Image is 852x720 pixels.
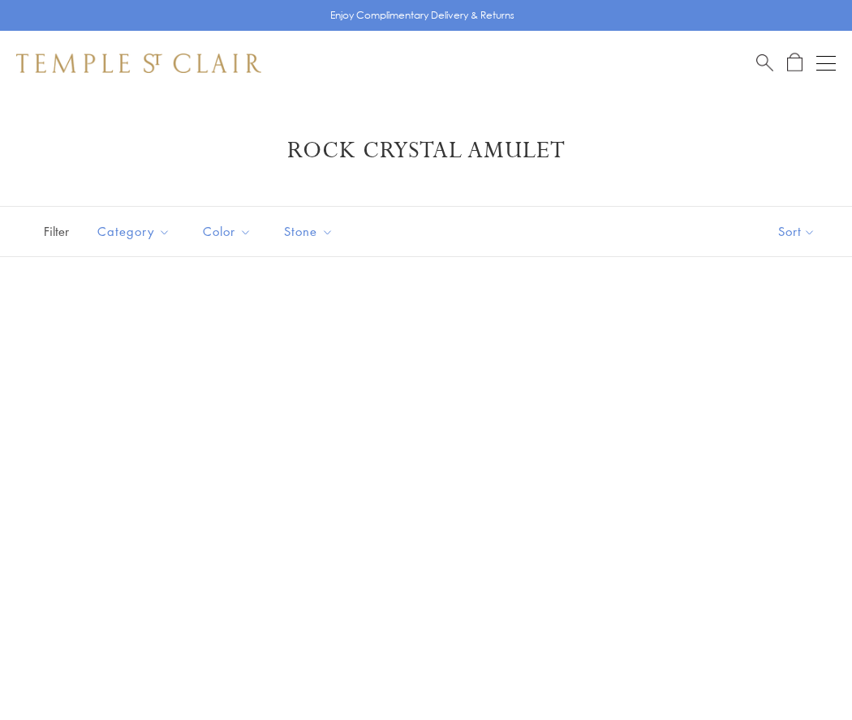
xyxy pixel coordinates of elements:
[85,213,183,250] button: Category
[742,207,852,256] button: Show sort by
[787,53,803,73] a: Open Shopping Bag
[195,221,264,242] span: Color
[272,213,346,250] button: Stone
[756,53,773,73] a: Search
[89,221,183,242] span: Category
[276,221,346,242] span: Stone
[16,54,261,73] img: Temple St. Clair
[330,7,514,24] p: Enjoy Complimentary Delivery & Returns
[816,54,836,73] button: Open navigation
[41,136,811,165] h1: Rock Crystal Amulet
[191,213,264,250] button: Color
